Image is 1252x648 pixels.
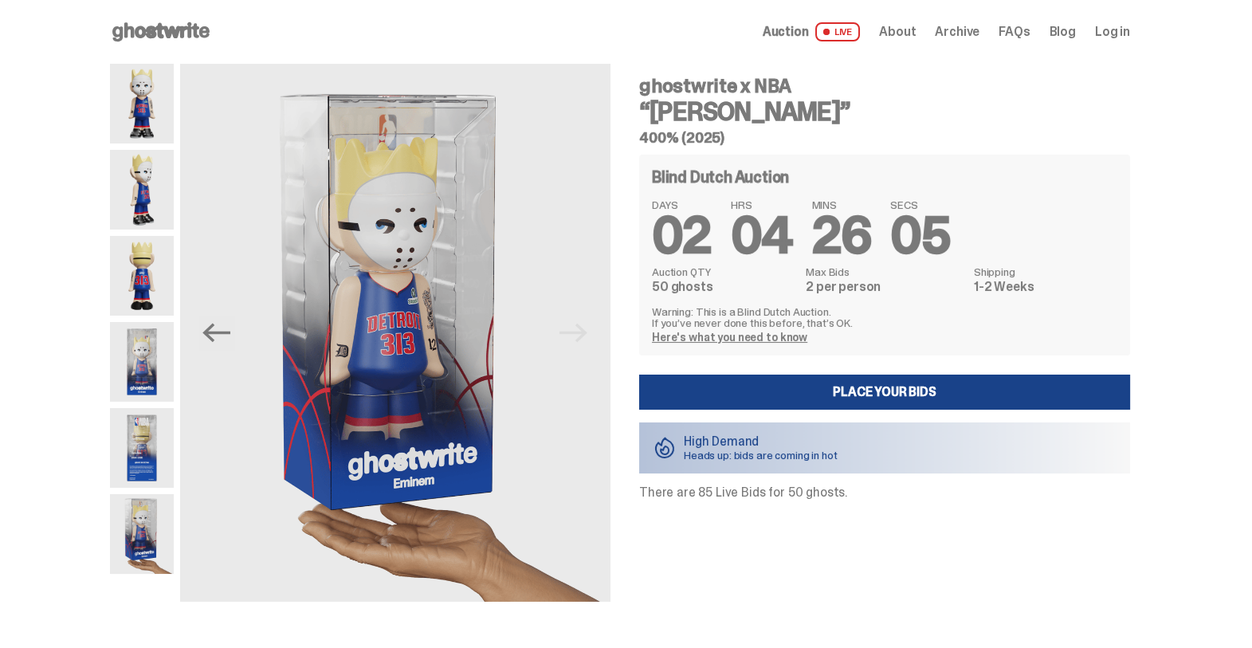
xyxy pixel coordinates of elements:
span: MINS [812,199,872,210]
span: 04 [731,202,793,269]
dd: 1-2 Weeks [974,281,1117,293]
span: HRS [731,199,793,210]
img: Copy%20of%20Eminem_NBA_400_3.png [110,150,174,230]
span: 02 [652,202,712,269]
img: eminem%20scale.png [110,494,174,574]
span: LIVE [815,22,861,41]
a: Place your Bids [639,375,1130,410]
a: Here's what you need to know [652,330,807,344]
img: Copy%20of%20Eminem_NBA_400_1.png [110,64,174,143]
p: There are 85 Live Bids for 50 ghosts. [639,486,1130,499]
dd: 2 per person [806,281,964,293]
h3: “[PERSON_NAME]” [639,99,1130,124]
a: Auction LIVE [763,22,860,41]
dt: Max Bids [806,266,964,277]
img: Eminem_NBA_400_12.png [110,322,174,402]
dt: Auction QTY [652,266,796,277]
img: Copy%20of%20Eminem_NBA_400_6.png [110,236,174,316]
a: Archive [935,26,979,38]
span: 05 [890,202,950,269]
span: 26 [812,202,872,269]
a: FAQs [999,26,1030,38]
h5: 400% (2025) [639,131,1130,145]
h4: ghostwrite x NBA [639,77,1130,96]
span: SECS [890,199,950,210]
span: DAYS [652,199,712,210]
dt: Shipping [974,266,1117,277]
p: Heads up: bids are coming in hot [684,450,838,461]
p: High Demand [684,435,838,448]
h4: Blind Dutch Auction [652,169,789,185]
a: Blog [1050,26,1076,38]
img: Eminem_NBA_400_13.png [110,408,174,488]
span: Auction [763,26,809,38]
a: About [879,26,916,38]
dd: 50 ghosts [652,281,796,293]
p: Warning: This is a Blind Dutch Auction. If you’ve never done this before, that’s OK. [652,306,1117,328]
a: Log in [1095,26,1130,38]
button: Previous [199,316,234,351]
img: eminem%20scale.png [180,64,610,602]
